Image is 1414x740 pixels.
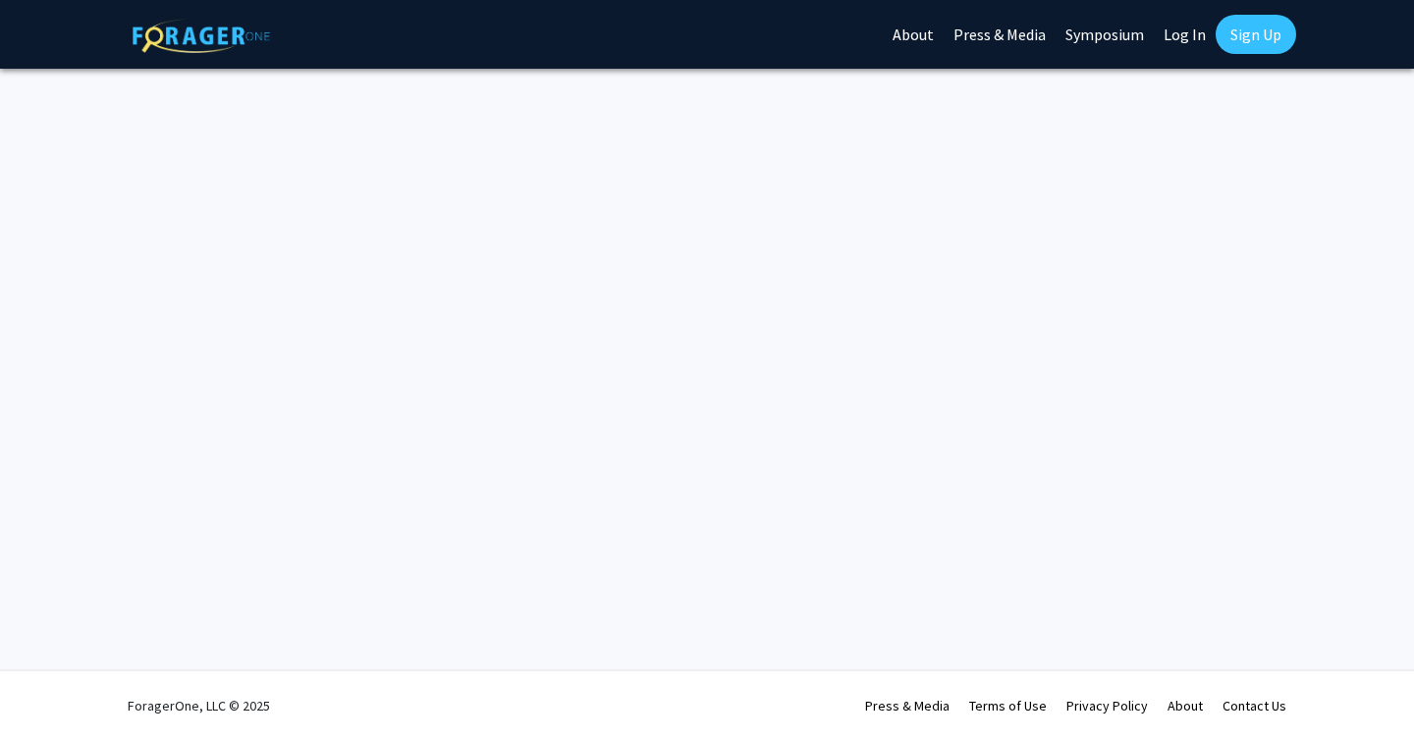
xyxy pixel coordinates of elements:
a: About [1168,697,1203,714]
a: Contact Us [1223,697,1286,714]
a: Press & Media [865,697,950,714]
img: ForagerOne Logo [133,19,270,53]
a: Terms of Use [969,697,1047,714]
a: Privacy Policy [1066,697,1148,714]
a: Sign Up [1216,15,1296,54]
div: ForagerOne, LLC © 2025 [128,671,270,740]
